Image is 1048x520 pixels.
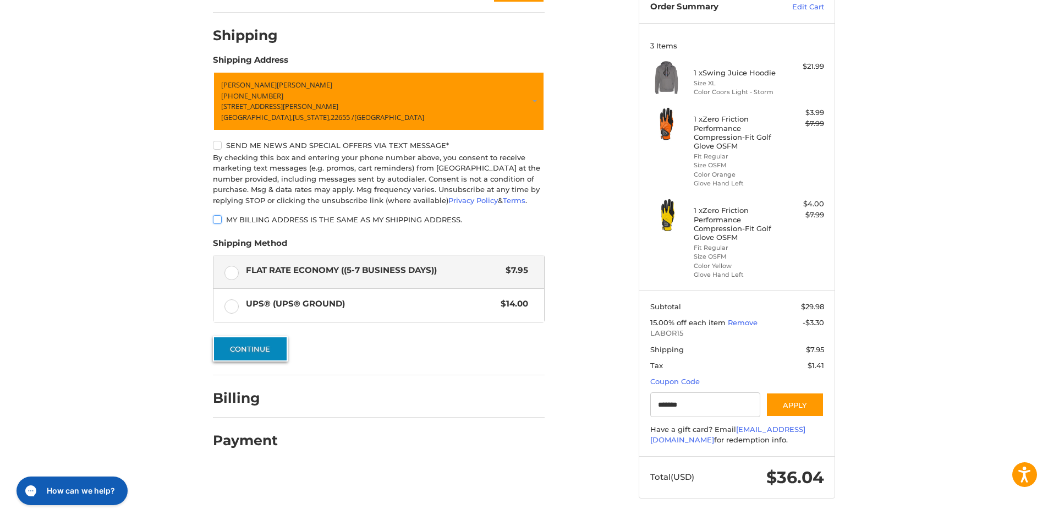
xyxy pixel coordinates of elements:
li: Size OSFM [694,252,778,261]
label: My billing address is the same as my shipping address. [213,215,545,224]
a: Terms [503,196,525,205]
div: By checking this box and entering your phone number above, you consent to receive marketing text ... [213,152,545,206]
li: Size OSFM [694,161,778,170]
span: $36.04 [766,467,824,488]
a: Coupon Code [650,377,700,386]
label: Send me news and special offers via text message* [213,141,545,150]
iframe: Gorgias live chat messenger [11,473,131,509]
span: LABOR15 [650,328,824,339]
span: $14.00 [495,298,528,310]
li: Fit Regular [694,152,778,161]
li: Glove Hand Left [694,270,778,280]
h4: 1 x Zero Friction Performance Compression-Fit Golf Glove OSFM [694,114,778,150]
li: Size XL [694,79,778,88]
h4: 1 x Zero Friction Performance Compression-Fit Golf Glove OSFM [694,206,778,242]
button: Continue [213,336,288,362]
a: Remove [728,318,758,327]
span: [PERSON_NAME] [277,80,332,90]
span: Shipping [650,345,684,354]
h3: Order Summary [650,2,769,13]
a: Privacy Policy [448,196,498,205]
span: [GEOGRAPHIC_DATA] [354,112,424,122]
a: Enter or select a different address [213,72,545,131]
span: 22655 / [331,112,354,122]
span: [GEOGRAPHIC_DATA], [221,112,293,122]
li: Color Orange [694,170,778,179]
legend: Shipping Address [213,54,288,72]
h3: 3 Items [650,41,824,50]
li: Color Coors Light - Storm [694,87,778,97]
div: Have a gift card? Email for redemption info. [650,424,824,446]
h2: Billing [213,390,277,407]
span: UPS® (UPS® Ground) [246,298,496,310]
span: $29.98 [801,302,824,311]
div: $7.99 [781,210,824,221]
span: $7.95 [806,345,824,354]
span: Total (USD) [650,472,694,482]
span: [STREET_ADDRESS][PERSON_NAME] [221,101,338,111]
a: Edit Cart [769,2,824,13]
span: Flat Rate Economy ((5-7 Business Days)) [246,264,501,277]
div: $21.99 [781,61,824,72]
li: Color Yellow [694,261,778,271]
span: $1.41 [808,361,824,370]
h4: 1 x Swing Juice Hoodie [694,68,778,77]
li: Glove Hand Left [694,179,778,188]
legend: Shipping Method [213,237,287,255]
button: Apply [766,392,824,417]
div: $7.99 [781,118,824,129]
span: [US_STATE], [293,112,331,122]
div: $3.99 [781,107,824,118]
li: Fit Regular [694,243,778,253]
span: Tax [650,361,663,370]
h2: Payment [213,432,278,449]
span: [PHONE_NUMBER] [221,91,283,101]
span: [PERSON_NAME] [221,80,277,90]
iframe: Google Customer Reviews [957,490,1048,520]
input: Gift Certificate or Coupon Code [650,392,761,417]
span: -$3.30 [803,318,824,327]
div: $4.00 [781,199,824,210]
span: $7.95 [500,264,528,277]
h2: Shipping [213,27,278,44]
span: 15.00% off each item [650,318,728,327]
span: Subtotal [650,302,681,311]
